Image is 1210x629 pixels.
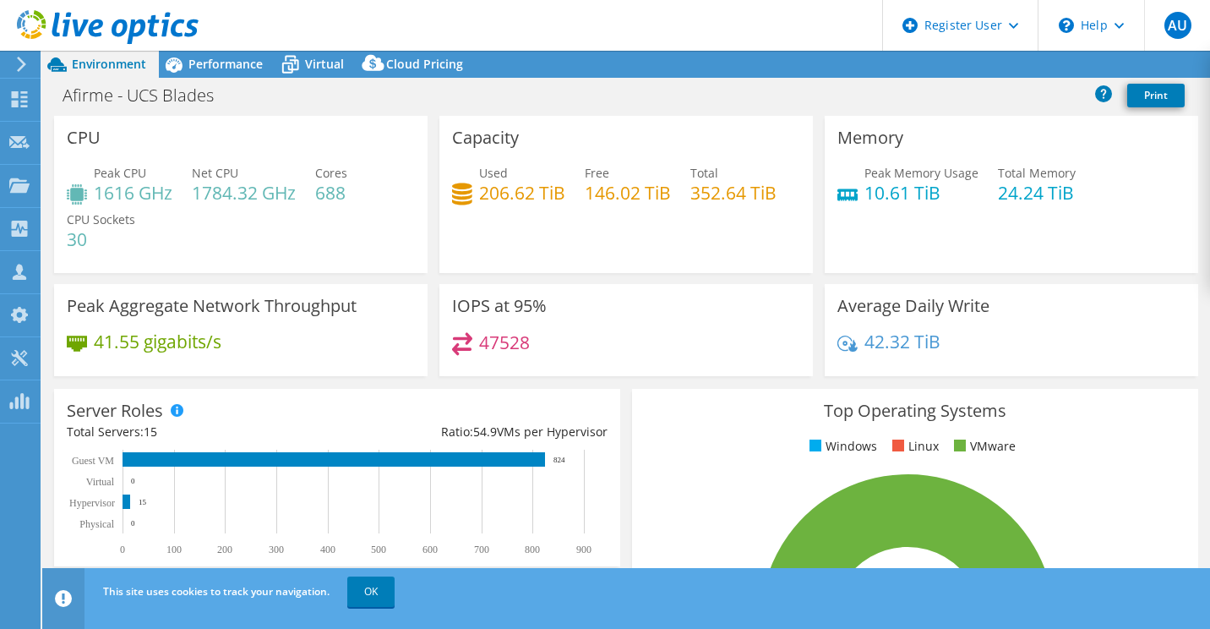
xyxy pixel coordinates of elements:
[479,333,530,352] h4: 47528
[120,544,125,555] text: 0
[452,297,547,315] h3: IOPS at 95%
[217,544,232,555] text: 200
[479,165,508,181] span: Used
[690,183,777,202] h4: 352.64 TiB
[131,477,135,485] text: 0
[473,424,497,440] span: 54.9
[864,332,940,351] h4: 42.32 TiB
[94,183,172,202] h4: 1616 GHz
[94,165,146,181] span: Peak CPU
[888,437,939,456] li: Linux
[525,544,540,555] text: 800
[67,230,135,249] h4: 30
[474,544,489,555] text: 700
[837,129,903,147] h3: Memory
[94,332,221,351] h4: 41.55 gigabits/s
[188,56,263,72] span: Performance
[86,476,115,488] text: Virtual
[337,423,608,441] div: Ratio: VMs per Hypervisor
[72,455,114,467] text: Guest VM
[645,402,1185,420] h3: Top Operating Systems
[1164,12,1191,39] span: AU
[79,518,114,530] text: Physical
[139,498,147,506] text: 15
[998,183,1076,202] h4: 24.24 TiB
[67,402,163,420] h3: Server Roles
[144,424,157,440] span: 15
[998,165,1076,181] span: Total Memory
[950,437,1016,456] li: VMware
[55,86,240,105] h1: Afirme - UCS Blades
[67,211,135,227] span: CPU Sockets
[320,544,335,555] text: 400
[166,544,182,555] text: 100
[690,165,718,181] span: Total
[1059,18,1074,33] svg: \n
[553,456,565,464] text: 824
[585,165,609,181] span: Free
[67,297,357,315] h3: Peak Aggregate Network Throughput
[585,183,671,202] h4: 146.02 TiB
[1127,84,1185,107] a: Print
[805,437,877,456] li: Windows
[315,183,347,202] h4: 688
[131,519,135,528] text: 0
[103,584,330,599] span: This site uses cookies to track your navigation.
[269,544,284,555] text: 300
[67,129,101,147] h3: CPU
[72,56,146,72] span: Environment
[371,544,386,555] text: 500
[347,577,395,607] a: OK
[315,165,347,181] span: Cores
[864,165,978,181] span: Peak Memory Usage
[452,129,519,147] h3: Capacity
[67,423,337,441] div: Total Servers:
[305,56,344,72] span: Virtual
[479,183,565,202] h4: 206.62 TiB
[837,297,989,315] h3: Average Daily Write
[576,544,591,555] text: 900
[192,165,238,181] span: Net CPU
[422,544,438,555] text: 600
[192,183,296,202] h4: 1784.32 GHz
[386,56,463,72] span: Cloud Pricing
[69,497,115,509] text: Hypervisor
[864,183,978,202] h4: 10.61 TiB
